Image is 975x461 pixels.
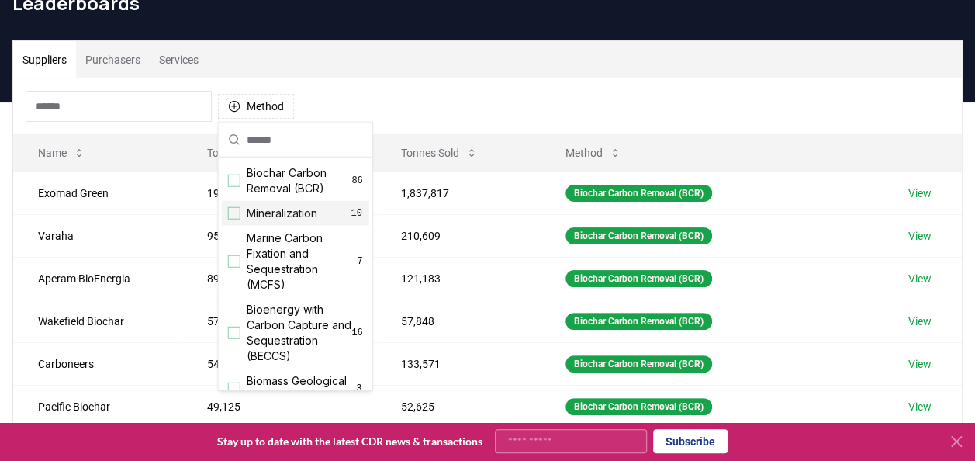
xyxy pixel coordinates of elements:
[565,313,712,330] div: Biochar Carbon Removal (BCR)
[355,383,363,395] span: 3
[150,41,208,78] button: Services
[376,385,541,428] td: 52,625
[182,172,376,214] td: 197,478
[376,342,541,385] td: 133,571
[357,255,362,268] span: 7
[376,257,541,300] td: 121,183
[351,327,362,339] span: 16
[218,94,294,119] button: Method
[376,300,541,342] td: 57,848
[908,228,931,244] a: View
[247,206,317,221] span: Mineralization
[182,385,376,428] td: 49,125
[13,300,182,342] td: Wakefield Biochar
[565,270,712,287] div: Biochar Carbon Removal (BCR)
[76,41,150,78] button: Purchasers
[247,373,355,404] span: Biomass Geological Sequestration
[565,398,712,415] div: Biochar Carbon Removal (BCR)
[908,271,931,286] a: View
[13,385,182,428] td: Pacific Biochar
[26,137,98,168] button: Name
[565,355,712,373] div: Biochar Carbon Removal (BCR)
[182,300,376,342] td: 57,840
[351,175,362,187] span: 86
[13,257,182,300] td: Aperam BioEnergia
[908,356,931,372] a: View
[565,185,712,202] div: Biochar Carbon Removal (BCR)
[182,257,376,300] td: 89,298
[908,399,931,414] a: View
[553,137,634,168] button: Method
[565,227,712,244] div: Biochar Carbon Removal (BCR)
[908,185,931,201] a: View
[247,230,358,293] span: Marine Carbon Fixation and Sequestration (MCFS)
[13,342,182,385] td: Carboneers
[376,214,541,257] td: 210,609
[195,137,319,168] button: Tonnes Delivered
[376,172,541,214] td: 1,837,817
[13,214,182,257] td: Varaha
[389,137,490,168] button: Tonnes Sold
[182,342,376,385] td: 54,392
[351,207,363,220] span: 10
[247,165,352,196] span: Biochar Carbon Removal (BCR)
[182,214,376,257] td: 95,276
[13,172,182,214] td: Exomad Green
[908,314,931,329] a: View
[247,302,352,364] span: Bioenergy with Carbon Capture and Sequestration (BECCS)
[13,41,76,78] button: Suppliers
